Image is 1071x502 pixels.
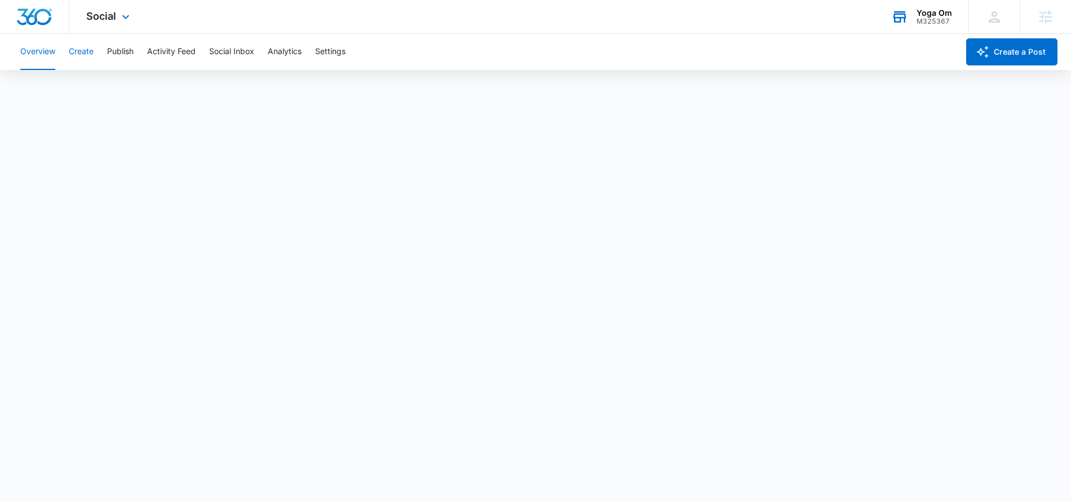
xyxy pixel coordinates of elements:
[917,8,952,17] div: account name
[107,34,134,70] button: Publish
[209,34,254,70] button: Social Inbox
[268,34,302,70] button: Analytics
[315,34,346,70] button: Settings
[917,17,952,25] div: account id
[966,38,1057,65] button: Create a Post
[20,34,55,70] button: Overview
[147,34,196,70] button: Activity Feed
[69,34,94,70] button: Create
[86,10,116,22] span: Social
